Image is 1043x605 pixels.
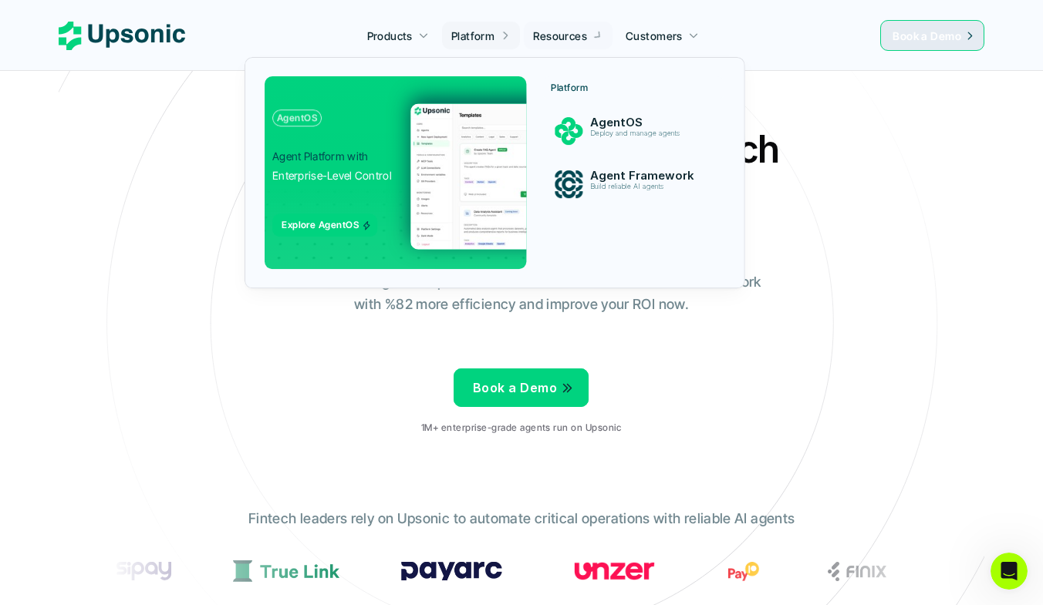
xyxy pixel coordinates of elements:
[277,113,317,123] p: AgentOS
[272,150,368,163] span: Agent Platform with
[451,28,494,44] p: Platform
[590,116,704,129] p: AgentOS
[626,28,683,44] p: Customers
[552,82,589,93] p: Platform
[880,20,984,51] a: Book a Demo
[590,170,704,183] p: Agent Framework
[542,163,725,207] a: Agent FrameworkBuild reliable AI agents
[542,109,725,153] a: AgentOSDeploy and manage agents
[590,183,703,192] p: Build reliable AI agents
[271,271,772,316] p: From onboarding to compliance to settlement to autonomous control. Work with %82 more efficiency ...
[358,22,438,49] a: Products
[282,219,359,230] span: Explore AgentOS
[367,28,413,44] p: Products
[590,130,703,139] p: Deploy and manage agents
[248,508,795,530] p: Fintech leaders rely on Upsonic to automate critical operations with reliable AI agents
[473,380,557,395] span: Book a Demo
[893,29,961,42] span: Book a Demo
[991,553,1028,590] iframe: Intercom live chat
[421,422,621,433] p: 1M+ enterprise-grade agents run on Upsonic
[454,368,589,407] a: Book a Demo
[533,28,587,44] p: Resources
[272,214,377,237] span: Explore AgentOS
[265,76,526,269] a: AgentOSAgent Platform withEnterprise-Level ControlExplore AgentOS
[272,169,392,182] span: Enterprise-Level Control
